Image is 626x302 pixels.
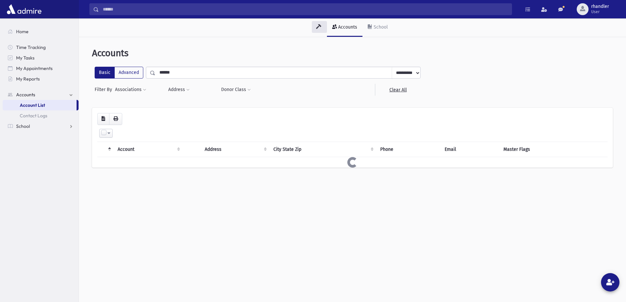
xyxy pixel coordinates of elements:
th: Account: activate to sort column ascending [114,142,183,157]
div: FilterModes [95,67,143,79]
a: My Tasks [3,53,79,63]
a: Time Tracking [3,42,79,53]
span: Home [16,29,29,35]
span: Account List [20,102,45,108]
a: Home [3,26,79,37]
div: Accounts [337,24,357,30]
th: Master Flags : activate to sort column ascending [499,142,608,157]
th: Address : activate to sort column ascending [201,142,269,157]
a: My Reports [3,74,79,84]
button: Donor Class [221,84,251,96]
span: School [16,123,30,129]
span: User [591,9,609,14]
span: Filter By [95,86,115,93]
span: My Appointments [16,65,53,71]
span: My Tasks [16,55,35,61]
span: Accounts [16,92,35,98]
a: Accounts [327,18,362,37]
a: My Appointments [3,63,79,74]
span: My Reports [16,76,40,82]
a: Account List [3,100,77,110]
th: : activate to sort column ascending [183,142,201,157]
span: Contact Logs [20,113,47,119]
span: rhandler [591,4,609,9]
th: Phone : activate to sort column ascending [376,142,441,157]
button: Print [109,113,122,125]
a: School [362,18,393,37]
img: AdmirePro [5,3,43,16]
th: : activate to sort column descending [97,142,114,157]
div: School [372,24,388,30]
span: Time Tracking [16,44,46,50]
button: Address [168,84,190,96]
a: School [3,121,79,131]
a: Contact Logs [3,110,79,121]
span: Accounts [92,48,128,58]
a: Clear All [375,84,421,96]
label: Basic [95,67,115,79]
th: City State Zip : activate to sort column ascending [269,142,376,157]
label: Advanced [114,67,143,79]
input: Search [99,3,512,15]
button: CSV [97,113,109,125]
a: Accounts [3,89,79,100]
th: Email : activate to sort column ascending [441,142,499,157]
button: Associations [115,84,147,96]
